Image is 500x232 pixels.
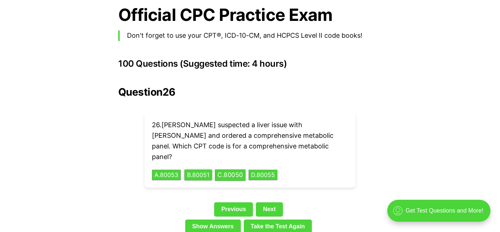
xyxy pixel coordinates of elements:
h2: Question 26 [118,86,382,98]
h1: Official CPC Practice Exam [118,5,382,25]
iframe: portal-trigger [381,196,500,232]
button: A.80053 [152,170,181,181]
a: Previous [214,202,253,216]
button: D.80055 [249,170,277,181]
h3: 100 Questions (Suggested time: 4 hours) [118,59,382,69]
blockquote: Don't forget to use your CPT®, ICD-10-CM, and HCPCS Level II code books! [118,30,382,41]
a: Next [256,202,283,216]
p: 26 . [PERSON_NAME] suspected a liver issue with [PERSON_NAME] and ordered a comprehensive metabol... [152,120,348,162]
button: C.80050 [215,169,246,181]
button: B.80051 [184,170,212,181]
